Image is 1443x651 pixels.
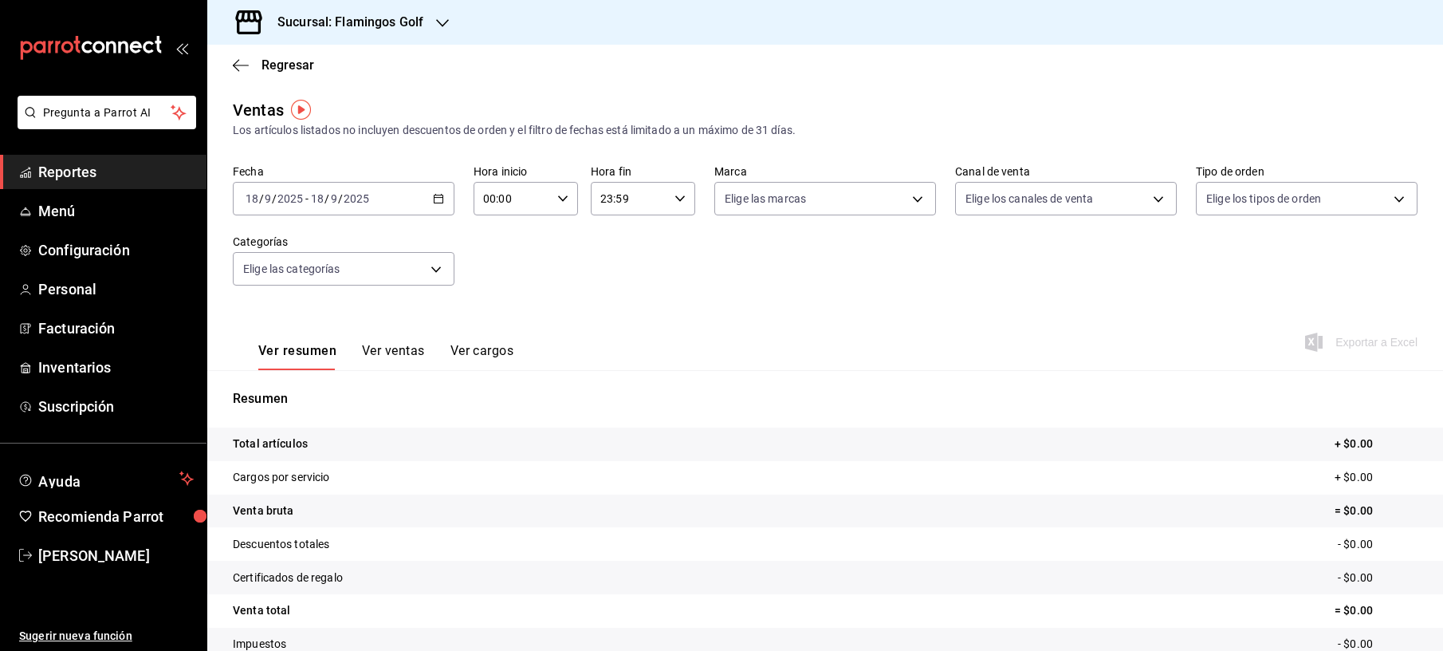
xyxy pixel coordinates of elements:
input: ---- [277,192,304,205]
button: Ver resumen [258,343,336,370]
label: Fecha [233,166,454,177]
p: Certificados de regalo [233,570,343,586]
div: Ventas [233,98,284,122]
input: -- [330,192,338,205]
p: Descuentos totales [233,536,329,553]
span: Elige las categorías [243,261,340,277]
label: Tipo de orden [1196,166,1417,177]
p: Venta total [233,602,290,619]
span: [PERSON_NAME] [38,545,194,566]
p: = $0.00 [1335,602,1417,619]
a: Pregunta a Parrot AI [11,116,196,132]
span: Suscripción [38,396,194,417]
span: - [305,192,309,205]
span: / [272,192,277,205]
span: Elige los canales de venta [965,191,1093,207]
span: / [338,192,343,205]
input: ---- [343,192,370,205]
input: -- [264,192,272,205]
span: Pregunta a Parrot AI [43,105,171,121]
button: Ver ventas [362,343,425,370]
span: Sugerir nueva función [19,628,194,645]
img: Tooltip marker [291,100,311,120]
p: - $0.00 [1338,570,1417,586]
span: Configuración [38,239,194,261]
label: Hora fin [591,166,695,177]
h3: Sucursal: Flamingos Golf [265,13,423,32]
div: Los artículos listados no incluyen descuentos de orden y el filtro de fechas está limitado a un m... [233,122,1417,139]
span: Regresar [261,57,314,73]
label: Hora inicio [474,166,578,177]
span: Elige los tipos de orden [1206,191,1321,207]
span: Personal [38,278,194,300]
button: Regresar [233,57,314,73]
p: + $0.00 [1335,436,1417,452]
input: -- [310,192,324,205]
label: Canal de venta [955,166,1177,177]
span: Ayuda [38,469,173,488]
input: -- [245,192,259,205]
p: - $0.00 [1338,536,1417,553]
p: Resumen [233,389,1417,408]
span: Inventarios [38,357,194,378]
span: / [324,192,329,205]
p: = $0.00 [1335,503,1417,519]
button: Pregunta a Parrot AI [18,96,196,129]
button: open_drawer_menu [175,41,188,54]
span: Recomienda Parrot [38,506,194,527]
p: Total artículos [233,436,308,452]
label: Marca [714,166,936,177]
label: Categorías [233,236,454,247]
p: + $0.00 [1335,469,1417,486]
p: Venta bruta [233,503,293,519]
span: Menú [38,200,194,222]
p: Cargos por servicio [233,469,330,486]
button: Ver cargos [450,343,514,370]
span: Elige las marcas [725,191,806,207]
span: Reportes [38,161,194,183]
div: navigation tabs [258,343,513,370]
span: Facturación [38,318,194,339]
span: / [259,192,264,205]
